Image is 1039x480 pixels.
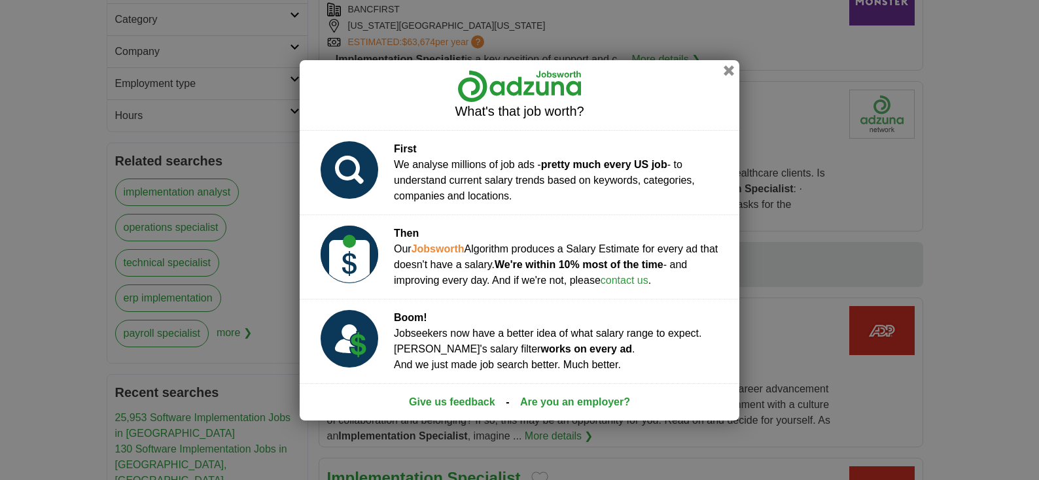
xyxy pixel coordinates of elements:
a: contact us [601,275,648,286]
div: Our Algorithm produces a Salary Estimate for every ad that doesn't have a salary. - and improving... [394,226,729,288]
strong: First [394,143,417,154]
strong: pretty much every US job [541,159,667,170]
a: Are you an employer? [520,394,630,410]
img: salary_prediction_3_USD.svg [321,310,378,368]
strong: works on every ad [540,343,632,354]
strong: Boom! [394,312,427,323]
strong: Jobsworth [412,243,465,254]
div: We analyse millions of job ads - - to understand current salary trends based on keywords, categor... [394,141,729,204]
span: - [506,394,509,410]
img: salary_prediction_1.svg [321,141,378,199]
h2: What's that job worth? [310,103,729,120]
strong: Then [394,228,419,239]
div: Jobseekers now have a better idea of what salary range to expect. [PERSON_NAME]'s salary filter .... [394,310,702,373]
a: Give us feedback [409,394,495,410]
strong: We're within 10% most of the time [495,259,663,270]
img: salary_prediction_2_USD.svg [321,226,378,283]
